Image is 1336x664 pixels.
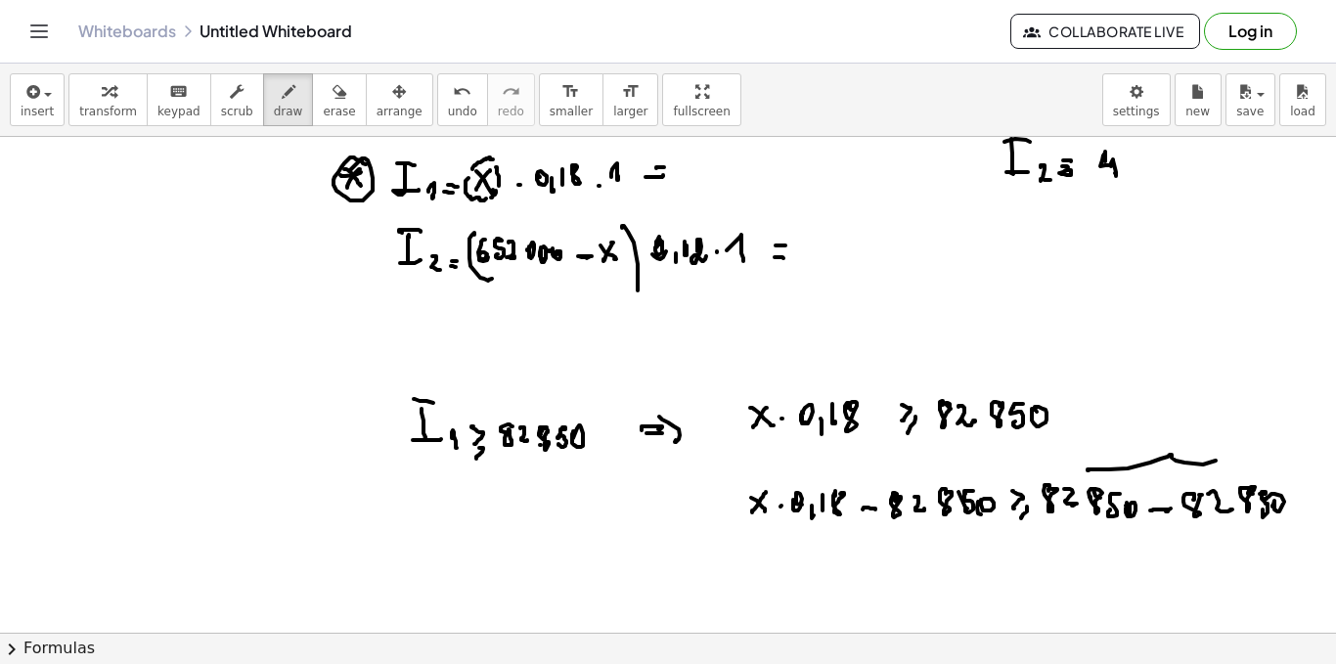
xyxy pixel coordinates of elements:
button: Collaborate Live [1010,14,1200,49]
button: transform [68,73,148,126]
span: Collaborate Live [1027,22,1183,40]
button: settings [1102,73,1171,126]
button: Toggle navigation [23,16,55,47]
button: arrange [366,73,433,126]
i: format_size [561,80,580,104]
span: erase [323,105,355,118]
a: Whiteboards [78,22,176,41]
button: format_sizesmaller [539,73,603,126]
span: redo [498,105,524,118]
span: undo [448,105,477,118]
button: new [1175,73,1222,126]
span: new [1185,105,1210,118]
span: insert [21,105,54,118]
span: arrange [377,105,423,118]
button: load [1279,73,1326,126]
button: format_sizelarger [602,73,658,126]
i: redo [502,80,520,104]
button: scrub [210,73,264,126]
button: save [1225,73,1275,126]
i: format_size [621,80,640,104]
button: Log in [1204,13,1297,50]
span: transform [79,105,137,118]
i: undo [453,80,471,104]
button: erase [312,73,366,126]
button: draw [263,73,314,126]
button: fullscreen [662,73,740,126]
span: save [1236,105,1264,118]
button: keyboardkeypad [147,73,211,126]
button: insert [10,73,65,126]
span: load [1290,105,1315,118]
button: undoundo [437,73,488,126]
span: keypad [157,105,200,118]
button: redoredo [487,73,535,126]
i: keyboard [169,80,188,104]
span: fullscreen [673,105,730,118]
span: settings [1113,105,1160,118]
span: smaller [550,105,593,118]
span: larger [613,105,647,118]
span: draw [274,105,303,118]
span: scrub [221,105,253,118]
